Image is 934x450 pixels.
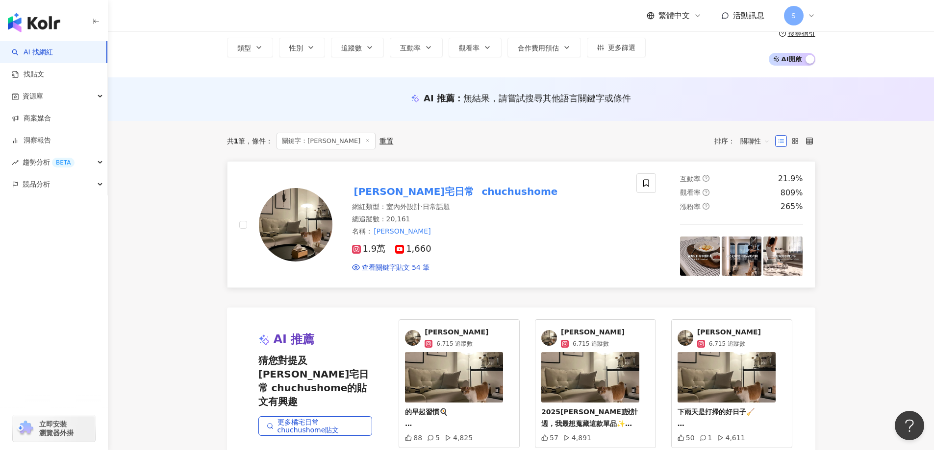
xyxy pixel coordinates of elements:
span: 名稱 ： [352,226,432,237]
img: post-image [763,237,803,276]
mark: [PERSON_NAME] [373,226,432,237]
span: [PERSON_NAME] [697,328,761,337]
a: 更多橘宅日常 chuchushome貼文 [258,416,372,436]
img: post-image [680,237,720,276]
span: 6,715 追蹤數 [436,339,473,348]
div: 4,825 [445,434,473,442]
span: 查看關鍵字貼文 54 筆 [362,263,430,273]
span: 6,715 追蹤數 [709,339,745,348]
div: 4,891 [563,434,591,442]
span: rise [12,159,19,166]
span: 競品分析 [23,173,50,195]
span: 更多篩選 [608,44,635,51]
div: 總追蹤數 ： 20,161 [352,214,625,224]
div: 共 筆 [227,137,246,145]
img: chrome extension [16,421,35,436]
a: KOL Avatar[PERSON_NAME]6,715 追蹤數 [678,328,786,348]
a: 查看關鍵字貼文 54 筆 [352,263,430,273]
div: 排序： [714,133,775,149]
mark: chuchushome [480,184,559,199]
a: 找貼文 [12,70,44,79]
img: KOL Avatar [405,330,421,346]
img: KOL Avatar [678,330,693,346]
span: 日常話題 [423,203,450,211]
span: 合作費用預估 [518,44,559,52]
span: 互動率 [400,44,421,52]
span: 立即安裝 瀏覽器外掛 [39,420,74,437]
span: S [791,10,796,21]
span: 性別 [289,44,303,52]
button: 追蹤數 [331,38,384,57]
span: [PERSON_NAME] [561,328,625,337]
button: 觀看率 [449,38,502,57]
span: 類型 [237,44,251,52]
span: 繁體中文 [658,10,690,21]
span: 6,715 追蹤數 [573,339,609,348]
span: 觀看率 [680,189,701,196]
span: · [421,203,423,211]
span: 猜您對提及[PERSON_NAME]宅日常 chuchushome的貼文有興趣 [258,354,372,408]
span: question-circle [703,203,709,210]
span: 室內外設計 [386,203,421,211]
div: 809% [781,188,803,198]
div: 網紅類型 ： [352,202,625,212]
span: 1 [234,137,239,145]
a: KOL Avatar[PERSON_NAME]6,715 追蹤數 [405,328,513,348]
img: KOL Avatar [541,330,557,346]
span: 1.9萬 [352,244,386,254]
span: 關聯性 [740,133,770,149]
div: AI 推薦 ： [424,92,631,104]
button: 性別 [279,38,325,57]
span: 漲粉率 [680,203,701,211]
a: searchAI 找網紅 [12,47,53,57]
span: 關鍵字：[PERSON_NAME] [277,133,376,149]
button: 類型 [227,38,273,57]
span: 活動訊息 [733,11,764,20]
span: 資源庫 [23,85,43,107]
span: 互動率 [680,175,701,183]
img: logo [8,13,60,32]
div: 57 [541,434,558,442]
button: 更多篩選 [587,38,646,57]
div: 50 [678,434,695,442]
span: 無結果，請嘗試搜尋其他語言關鍵字或條件 [463,93,631,103]
img: KOL Avatar [259,188,332,261]
span: question-circle [779,30,786,37]
div: 1 [700,434,712,442]
span: [PERSON_NAME] [425,328,488,337]
a: 洞察報告 [12,136,51,145]
button: 合作費用預估 [507,38,581,57]
div: 搜尋指引 [788,29,815,37]
div: 5 [427,434,440,442]
a: chrome extension立即安裝 瀏覽器外掛 [13,415,95,442]
mark: [PERSON_NAME]宅日常 [352,184,477,199]
div: BETA [52,158,75,167]
span: 趨勢分析 [23,151,75,173]
span: question-circle [703,175,709,182]
div: 88 [405,434,422,442]
div: 重置 [379,137,393,145]
div: 4,611 [717,434,745,442]
span: 追蹤數 [341,44,362,52]
div: 21.9% [778,173,803,184]
a: KOL Avatar[PERSON_NAME]宅日常chuchushome網紅類型：室內外設計·日常話題總追蹤數：20,161名稱：[PERSON_NAME]1.9萬1,660查看關鍵字貼文 5... [227,161,815,288]
span: question-circle [703,189,709,196]
span: 1,660 [395,244,431,254]
div: 265% [781,201,803,212]
img: post-image [722,237,761,276]
span: AI 推薦 [274,332,315,348]
a: KOL Avatar[PERSON_NAME]6,715 追蹤數 [541,328,650,348]
iframe: Help Scout Beacon - Open [895,411,924,440]
button: 互動率 [390,38,443,57]
span: 條件 ： [245,137,273,145]
span: 觀看率 [459,44,480,52]
a: 商案媒合 [12,114,51,123]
